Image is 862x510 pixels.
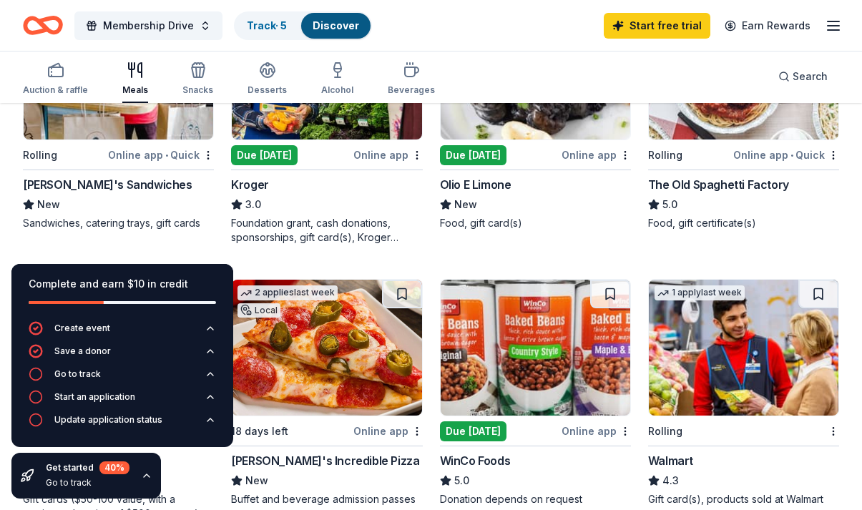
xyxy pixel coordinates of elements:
[54,414,162,426] div: Update application status
[23,216,214,230] div: Sandwiches, catering trays, gift cards
[440,452,511,469] div: WinCo Foods
[231,492,422,506] div: Buffet and beverage admission passes
[234,11,372,40] button: Track· 5Discover
[767,62,839,91] button: Search
[103,17,194,34] span: Membership Drive
[454,196,477,213] span: New
[648,147,682,164] div: Rolling
[440,216,631,230] div: Food, gift card(s)
[648,492,839,506] div: Gift card(s), products sold at Walmart
[29,344,216,367] button: Save a donor
[662,196,677,213] span: 5.0
[122,56,148,103] button: Meals
[108,146,214,164] div: Online app Quick
[790,149,793,161] span: •
[248,84,287,96] div: Desserts
[231,452,419,469] div: [PERSON_NAME]'s Incredible Pizza
[648,452,693,469] div: Walmart
[231,176,269,193] div: Kroger
[247,19,287,31] a: Track· 5
[649,280,838,416] img: Image for Walmart
[440,3,631,230] a: Image for Olio E Limone2 applieslast weekLocalDue [DATE]Online appOlio E LimoneNewFood, gift card(s)
[648,176,789,193] div: The Old Spaghetti Factory
[23,9,63,42] a: Home
[29,413,216,436] button: Update application status
[440,421,506,441] div: Due [DATE]
[604,13,710,39] a: Start free trial
[716,13,819,39] a: Earn Rewards
[648,423,682,440] div: Rolling
[231,423,288,440] div: 18 days left
[182,84,213,96] div: Snacks
[388,84,435,96] div: Beverages
[23,84,88,96] div: Auction & raffle
[29,321,216,344] button: Create event
[46,477,129,489] div: Go to track
[245,472,268,489] span: New
[231,145,298,165] div: Due [DATE]
[165,149,168,161] span: •
[662,472,679,489] span: 4.3
[440,176,511,193] div: Olio E Limone
[237,285,338,300] div: 2 applies last week
[122,84,148,96] div: Meals
[353,146,423,164] div: Online app
[29,367,216,390] button: Go to track
[231,3,422,245] a: Image for Kroger1 applylast weekDue [DATE]Online appKroger3.0Foundation grant, cash donations, sp...
[454,472,469,489] span: 5.0
[440,279,631,506] a: Image for WinCo FoodsDue [DATE]Online appWinCo Foods5.0Donation depends on request
[231,279,422,506] a: Image for John's Incredible Pizza2 applieslast weekLocal18 days leftOnline app[PERSON_NAME]'s Inc...
[388,56,435,103] button: Beverages
[23,147,57,164] div: Rolling
[99,461,129,474] div: 40 %
[182,56,213,103] button: Snacks
[231,216,422,245] div: Foundation grant, cash donations, sponsorships, gift card(s), Kroger products
[54,391,135,403] div: Start an application
[232,280,421,416] img: Image for John's Incredible Pizza
[440,492,631,506] div: Donation depends on request
[54,368,101,380] div: Go to track
[245,196,261,213] span: 3.0
[321,56,353,103] button: Alcohol
[54,345,111,357] div: Save a donor
[733,146,839,164] div: Online app Quick
[655,285,745,300] div: 1 apply last week
[648,216,839,230] div: Food, gift certificate(s)
[321,84,353,96] div: Alcohol
[793,68,828,85] span: Search
[23,3,214,230] a: Image for Ike's Sandwiches2 applieslast weekRollingOnline app•Quick[PERSON_NAME]'s SandwichesNewS...
[562,422,631,440] div: Online app
[46,461,129,474] div: Get started
[648,3,839,230] a: Image for The Old Spaghetti Factory4 applieslast weekRollingOnline app•QuickThe Old Spaghetti Fac...
[353,422,423,440] div: Online app
[54,323,110,334] div: Create event
[248,56,287,103] button: Desserts
[313,19,359,31] a: Discover
[441,280,630,416] img: Image for WinCo Foods
[23,176,192,193] div: [PERSON_NAME]'s Sandwiches
[23,56,88,103] button: Auction & raffle
[237,303,280,318] div: Local
[74,11,222,40] button: Membership Drive
[562,146,631,164] div: Online app
[648,279,839,506] a: Image for Walmart1 applylast weekRollingWalmart4.3Gift card(s), products sold at Walmart
[440,145,506,165] div: Due [DATE]
[29,390,216,413] button: Start an application
[37,196,60,213] span: New
[29,275,216,293] div: Complete and earn $10 in credit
